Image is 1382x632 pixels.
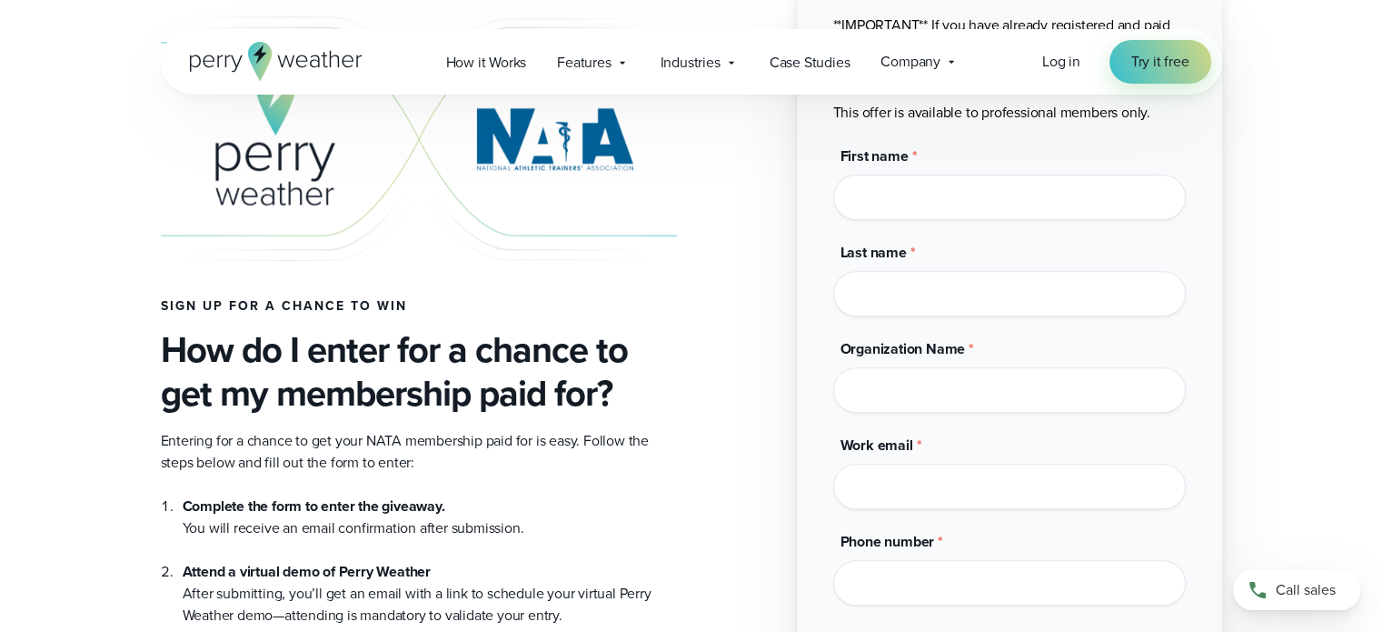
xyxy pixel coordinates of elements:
strong: Complete the form to enter the giveaway. [183,496,445,517]
span: Organization Name [840,338,966,359]
a: Case Studies [754,44,866,81]
a: Call sales [1233,570,1360,610]
a: Log in [1042,51,1080,73]
li: You will receive an email confirmation after submission. [183,496,677,539]
p: Entering for a chance to get your NATA membership paid for is easy. Follow the steps below and fi... [161,430,677,474]
span: How it Works [446,52,527,74]
h3: How do I enter for a chance to get my membership paid for? [161,328,677,416]
a: Try it free [1109,40,1211,84]
span: Log in [1042,51,1080,72]
span: Call sales [1276,579,1336,601]
a: How it Works [431,44,542,81]
span: Features [557,52,611,74]
span: Case Studies [770,52,850,74]
span: Work email [840,435,913,456]
span: Last name [840,242,907,263]
span: Industries [661,52,721,74]
span: Phone number [840,531,935,552]
span: First name [840,145,909,166]
span: Try it free [1131,51,1189,73]
h4: Sign up for a chance to win [161,299,677,314]
strong: Attend a virtual demo of Perry Weather [183,561,431,582]
span: Company [880,51,940,73]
